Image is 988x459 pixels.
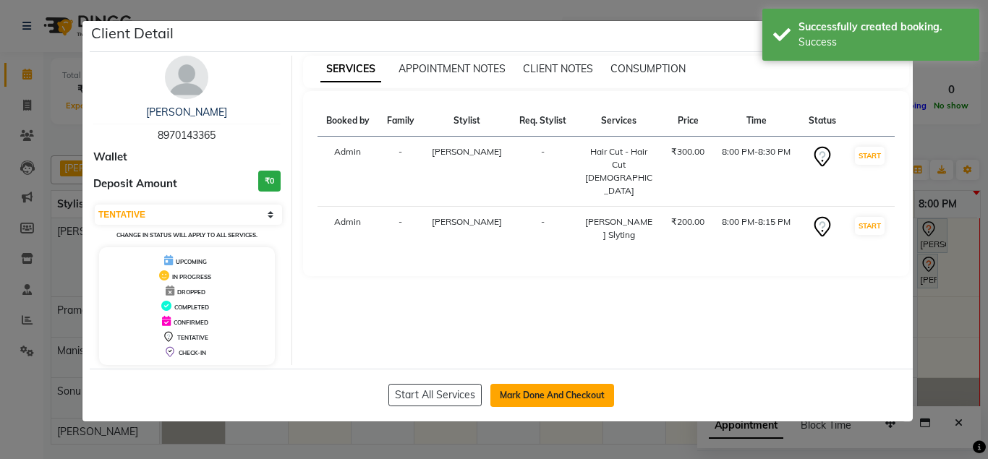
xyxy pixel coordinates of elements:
[378,106,423,137] th: Family
[388,384,482,406] button: Start All Services
[158,129,216,142] span: 8970143365
[610,62,686,75] span: CONSUMPTION
[855,217,885,235] button: START
[490,384,614,407] button: Mark Done And Checkout
[576,106,663,137] th: Services
[116,231,257,239] small: Change in status will apply to all services.
[318,137,378,207] td: Admin
[511,207,575,251] td: -
[179,349,206,356] span: CHECK-IN
[432,216,502,227] span: [PERSON_NAME]
[177,334,208,341] span: TENTATIVE
[800,106,845,137] th: Status
[584,215,654,241] div: [PERSON_NAME] Slyting
[320,56,381,82] span: SERVICES
[511,106,575,137] th: Req. Stylist
[399,62,506,75] span: APPOINTMENT NOTES
[93,149,127,166] span: Wallet
[318,106,378,137] th: Booked by
[671,215,704,228] div: ₹200.00
[663,106,713,137] th: Price
[378,207,423,251] td: -
[855,147,885,165] button: START
[799,35,968,50] div: Success
[423,106,511,137] th: Stylist
[523,62,593,75] span: CLIENT NOTES
[671,145,704,158] div: ₹300.00
[176,258,207,265] span: UPCOMING
[511,137,575,207] td: -
[432,146,502,157] span: [PERSON_NAME]
[174,319,208,326] span: CONFIRMED
[174,304,209,311] span: COMPLETED
[91,22,174,44] h5: Client Detail
[177,288,205,296] span: DROPPED
[378,137,423,207] td: -
[713,106,799,137] th: Time
[165,56,208,99] img: avatar
[713,207,799,251] td: 8:00 PM-8:15 PM
[146,106,227,119] a: [PERSON_NAME]
[93,176,177,192] span: Deposit Amount
[713,137,799,207] td: 8:00 PM-8:30 PM
[172,273,211,280] span: IN PROGRESS
[584,145,654,197] div: Hair Cut - Hair Cut [DEMOGRAPHIC_DATA]
[258,171,281,192] h3: ₹0
[799,20,968,35] div: Successfully created booking.
[318,207,378,251] td: Admin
